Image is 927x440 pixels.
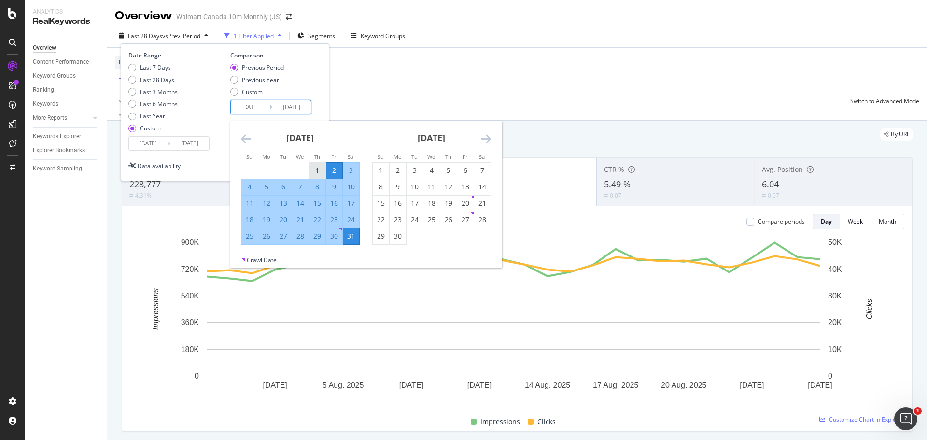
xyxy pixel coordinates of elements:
[407,166,423,175] div: 3
[390,199,406,208] div: 16
[331,153,337,160] small: Fr
[258,195,275,212] td: Selected. Monday, May 12, 2025
[128,88,178,96] div: Last 3 Months
[258,199,275,208] div: 12
[128,32,162,40] span: Last 28 Days
[128,51,220,59] div: Date Range
[457,162,474,179] td: Choose Friday, June 6, 2025 as your check-in date. It’s available.
[247,256,277,264] div: Crawl Date
[848,217,863,226] div: Week
[457,182,474,192] div: 13
[326,215,342,225] div: 23
[230,121,502,256] div: Calendar
[813,214,840,229] button: Day
[33,85,54,95] div: Ranking
[241,231,258,241] div: 25
[373,215,389,225] div: 22
[879,217,896,226] div: Month
[467,381,492,389] text: [DATE]
[241,212,258,228] td: Selected. Sunday, May 18, 2025
[292,215,309,225] div: 21
[309,166,325,175] div: 1
[130,237,897,405] svg: A chart.
[242,88,263,96] div: Custom
[140,100,178,108] div: Last 6 Months
[411,153,418,160] small: Tu
[423,162,440,179] td: Choose Wednesday, June 4, 2025 as your check-in date. It’s available.
[407,199,423,208] div: 17
[418,132,445,143] strong: [DATE]
[220,28,285,43] button: 1 Filter Applied
[474,199,491,208] div: 21
[326,166,342,175] div: 2
[286,14,292,20] div: arrow-right-arrow-left
[181,345,199,354] text: 180K
[181,318,199,326] text: 360K
[390,215,406,225] div: 23
[33,71,76,81] div: Keyword Groups
[292,179,309,195] td: Selected. Wednesday, May 7, 2025
[258,228,275,244] td: Selected. Monday, May 26, 2025
[309,199,325,208] div: 15
[258,212,275,228] td: Selected. Monday, May 19, 2025
[423,215,440,225] div: 25
[309,215,325,225] div: 22
[457,166,474,175] div: 6
[457,212,474,228] td: Choose Friday, June 27, 2025 as your check-in date. It’s available.
[33,8,99,16] div: Analytics
[474,215,491,225] div: 28
[440,166,457,175] div: 5
[373,182,389,192] div: 8
[361,32,405,40] div: Keyword Groups
[880,128,913,141] div: legacy label
[292,212,309,228] td: Selected. Wednesday, May 21, 2025
[195,372,199,380] text: 0
[423,195,440,212] td: Choose Wednesday, June 18, 2025 as your check-in date. It’s available.
[309,179,325,195] td: Selected. Thursday, May 8, 2025
[343,215,359,225] div: 24
[325,212,342,228] td: Selected. Friday, May 23, 2025
[115,93,143,109] button: Apply
[230,51,314,59] div: Comparison
[846,93,919,109] button: Switch to Advanced Mode
[762,178,779,190] span: 6.04
[242,76,279,84] div: Previous Year
[423,199,440,208] div: 18
[348,153,353,160] small: Sa
[128,100,178,108] div: Last 6 Months
[309,162,325,179] td: Choose Thursday, May 1, 2025 as your check-in date. It’s available.
[140,124,161,132] div: Custom
[372,179,389,195] td: Choose Sunday, June 8, 2025 as your check-in date. It’s available.
[275,179,292,195] td: Selected. Tuesday, May 6, 2025
[829,415,904,424] span: Customize Chart in Explorer
[390,182,406,192] div: 9
[390,166,406,175] div: 2
[33,85,100,95] a: Ranking
[33,16,99,27] div: RealKeywords
[481,133,491,145] div: Move forward to switch to the next month.
[296,153,304,160] small: We
[474,212,491,228] td: Choose Saturday, June 28, 2025 as your check-in date. It’s available.
[406,212,423,228] td: Choose Tuesday, June 24, 2025 as your check-in date. It’s available.
[372,212,389,228] td: Choose Sunday, June 22, 2025 as your check-in date. It’s available.
[309,195,325,212] td: Selected. Thursday, May 15, 2025
[474,166,491,175] div: 7
[292,231,309,241] div: 28
[378,153,384,160] small: Su
[314,153,320,160] small: Th
[457,195,474,212] td: Choose Friday, June 20, 2025 as your check-in date. It’s available.
[129,178,161,190] span: 228,777
[440,162,457,179] td: Choose Thursday, June 5, 2025 as your check-in date. It’s available.
[762,165,803,174] span: Avg. Position
[33,43,56,53] div: Overview
[33,145,85,156] div: Explorer Bookmarks
[230,76,284,84] div: Previous Year
[604,178,631,190] span: 5.49 %
[372,228,389,244] td: Choose Sunday, June 29, 2025 as your check-in date. It’s available.
[181,292,199,300] text: 540K
[440,215,457,225] div: 26
[33,113,90,123] a: More Reports
[474,179,491,195] td: Choose Saturday, June 14, 2025 as your check-in date. It’s available.
[128,124,178,132] div: Custom
[176,12,282,22] div: Walmart Canada 10m Monthly (JS)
